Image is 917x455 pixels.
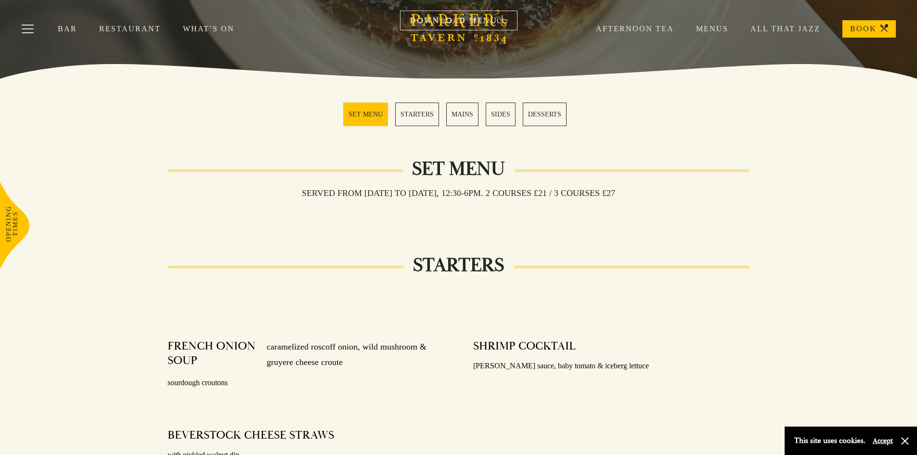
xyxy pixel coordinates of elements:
p: This site uses cookies. [794,434,865,448]
p: [PERSON_NAME] sauce, baby tomato & iceberg lettuce [473,359,750,373]
h3: Served from [DATE] to [DATE], 12:30-6pm. 2 COURSES £21 / 3 COURSES £27 [292,188,625,198]
h2: Set Menu [402,157,515,181]
h4: SHRIMP COCKTAIL [473,339,576,353]
a: 2 / 5 [395,103,439,126]
h4: FRENCH ONION SOUP [168,339,258,370]
a: 4 / 5 [486,103,516,126]
h4: BEVERSTOCK CHEESE STRAWS [168,428,334,442]
p: caramelized roscoff onion, wild mushroom & gruyere cheese croute [257,339,444,370]
p: sourdough croutons [168,376,444,390]
a: 5 / 5 [523,103,567,126]
h2: STARTERS [403,254,514,277]
button: Close and accept [900,436,910,446]
button: Accept [873,436,893,445]
a: 3 / 5 [446,103,478,126]
a: 1 / 5 [343,103,388,126]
